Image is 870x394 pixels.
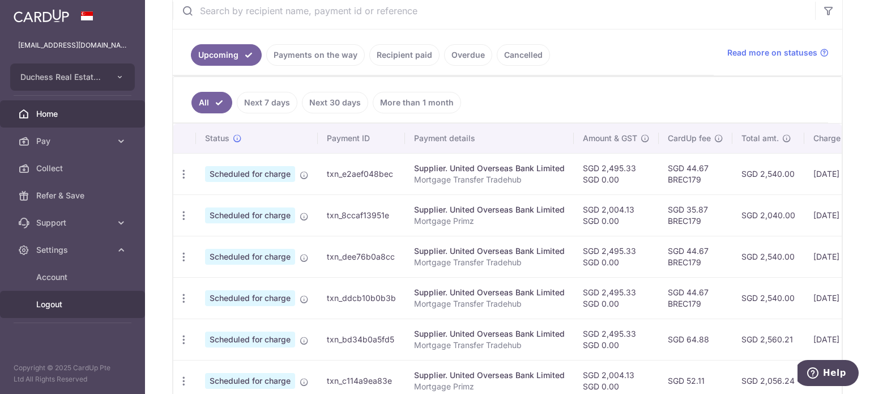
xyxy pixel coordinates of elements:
[36,299,111,310] span: Logout
[659,319,732,360] td: SGD 64.88
[191,92,232,113] a: All
[414,298,565,310] p: Mortgage Transfer Tradehub
[318,194,405,236] td: txn_8ccaf13951e
[20,71,104,83] span: Duchess Real Estate Investment Pte Ltd
[373,92,461,113] a: More than 1 month
[574,194,659,236] td: SGD 2,004.13 SGD 0.00
[36,272,111,283] span: Account
[732,277,804,319] td: SGD 2,540.00
[659,236,732,277] td: SGD 44.67 BREC179
[369,44,440,66] a: Recipient paid
[237,92,297,113] a: Next 7 days
[36,244,111,256] span: Settings
[10,63,135,91] button: Duchess Real Estate Investment Pte Ltd
[414,287,565,298] div: Supplier. United Overseas Bank Limited
[191,44,262,66] a: Upcoming
[414,328,565,340] div: Supplier. United Overseas Bank Limited
[318,236,405,277] td: txn_dee76b0a8cc
[414,381,565,392] p: Mortgage Primz
[414,245,565,257] div: Supplier. United Overseas Bank Limited
[797,360,859,388] iframe: Opens a widget where you can find more information
[318,124,405,153] th: Payment ID
[205,373,295,389] span: Scheduled for charge
[205,133,229,144] span: Status
[732,194,804,236] td: SGD 2,040.00
[444,44,492,66] a: Overdue
[205,249,295,265] span: Scheduled for charge
[36,163,111,174] span: Collect
[36,108,111,120] span: Home
[205,207,295,223] span: Scheduled for charge
[318,319,405,360] td: txn_bd34b0a5fd5
[727,47,817,58] span: Read more on statuses
[813,133,860,144] span: Charge date
[659,153,732,194] td: SGD 44.67 BREC179
[414,163,565,174] div: Supplier. United Overseas Bank Limited
[414,257,565,268] p: Mortgage Transfer Tradehub
[205,332,295,348] span: Scheduled for charge
[414,174,565,185] p: Mortgage Transfer Tradehub
[574,277,659,319] td: SGD 2,495.33 SGD 0.00
[574,319,659,360] td: SGD 2,495.33 SGD 0.00
[266,44,365,66] a: Payments on the way
[36,135,111,147] span: Pay
[497,44,550,66] a: Cancelled
[205,166,295,182] span: Scheduled for charge
[732,236,804,277] td: SGD 2,540.00
[414,215,565,227] p: Mortgage Primz
[659,277,732,319] td: SGD 44.67 BREC179
[732,153,804,194] td: SGD 2,540.00
[414,204,565,215] div: Supplier. United Overseas Bank Limited
[727,47,829,58] a: Read more on statuses
[405,124,574,153] th: Payment details
[414,370,565,381] div: Supplier. United Overseas Bank Limited
[205,290,295,306] span: Scheduled for charge
[741,133,779,144] span: Total amt.
[318,277,405,319] td: txn_ddcb10b0b3b
[302,92,368,113] a: Next 30 days
[318,153,405,194] td: txn_e2aef048bec
[583,133,637,144] span: Amount & GST
[574,153,659,194] td: SGD 2,495.33 SGD 0.00
[36,190,111,201] span: Refer & Save
[574,236,659,277] td: SGD 2,495.33 SGD 0.00
[14,9,69,23] img: CardUp
[18,40,127,51] p: [EMAIL_ADDRESS][DOMAIN_NAME]
[659,194,732,236] td: SGD 35.87 BREC179
[36,217,111,228] span: Support
[668,133,711,144] span: CardUp fee
[414,340,565,351] p: Mortgage Transfer Tradehub
[732,319,804,360] td: SGD 2,560.21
